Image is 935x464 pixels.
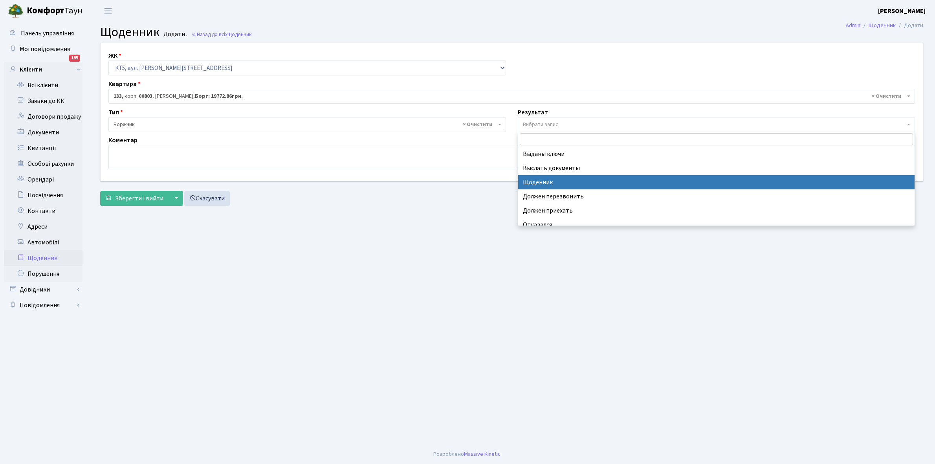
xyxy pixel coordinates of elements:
[518,161,915,175] li: Выслать документы
[115,194,163,203] span: Зберегти і вийти
[4,62,82,77] a: Клієнти
[518,175,915,189] li: Щоденник
[4,219,82,235] a: Адреси
[100,191,169,206] button: Зберегти і вийти
[8,3,24,19] img: logo.png
[4,125,82,140] a: Документи
[108,51,121,61] label: ЖК
[27,4,64,17] b: Комфорт
[846,21,860,29] a: Admin
[184,191,230,206] a: Скасувати
[195,92,243,100] b: Борг: 19772.86грн.
[518,108,548,117] label: Результат
[4,93,82,109] a: Заявки до КК
[869,21,896,29] a: Щоденник
[4,266,82,282] a: Порушення
[227,31,252,38] span: Щоденник
[114,121,496,128] span: Боржник
[518,147,915,161] li: Выданы ключи
[4,109,82,125] a: Договори продажу
[4,140,82,156] a: Квитанції
[518,189,915,204] li: Должен перезвонить
[108,136,137,145] label: Коментар
[878,6,926,16] a: [PERSON_NAME]
[69,55,80,62] div: 195
[834,17,935,34] nav: breadcrumb
[4,77,82,93] a: Всі клієнти
[4,203,82,219] a: Контакти
[21,29,74,38] span: Панель управління
[4,156,82,172] a: Особові рахунки
[878,7,926,15] b: [PERSON_NAME]
[4,172,82,187] a: Орендарі
[4,282,82,297] a: Довідники
[4,26,82,41] a: Панель управління
[114,92,905,100] span: <b>133</b>, корп.: <b>00803</b>, Табачук Роман Віталійович, <b>Борг: 19772.86грн.</b>
[4,41,82,57] a: Мої повідомлення195
[162,31,187,38] small: Додати .
[896,21,923,30] li: Додати
[464,450,500,458] a: Massive Kinetic
[108,108,123,117] label: Тип
[4,235,82,250] a: Автомобілі
[518,218,915,232] li: Отказался
[108,89,915,104] span: <b>133</b>, корп.: <b>00803</b>, Табачук Роман Віталійович, <b>Борг: 19772.86грн.</b>
[20,45,70,53] span: Мої повідомлення
[98,4,118,17] button: Переключити навігацію
[27,4,82,18] span: Таун
[433,450,502,458] div: Розроблено .
[191,31,252,38] a: Назад до всіхЩоденник
[100,23,159,41] span: Щоденник
[872,92,901,100] span: Видалити всі елементи
[4,250,82,266] a: Щоденник
[523,121,558,128] span: Вибрати запис
[4,187,82,203] a: Посвідчення
[114,92,122,100] b: 133
[463,121,492,128] span: Видалити всі елементи
[108,117,506,132] span: Боржник
[139,92,152,100] b: 00803
[108,79,141,89] label: Квартира
[518,204,915,218] li: Должен приехать
[4,297,82,313] a: Повідомлення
